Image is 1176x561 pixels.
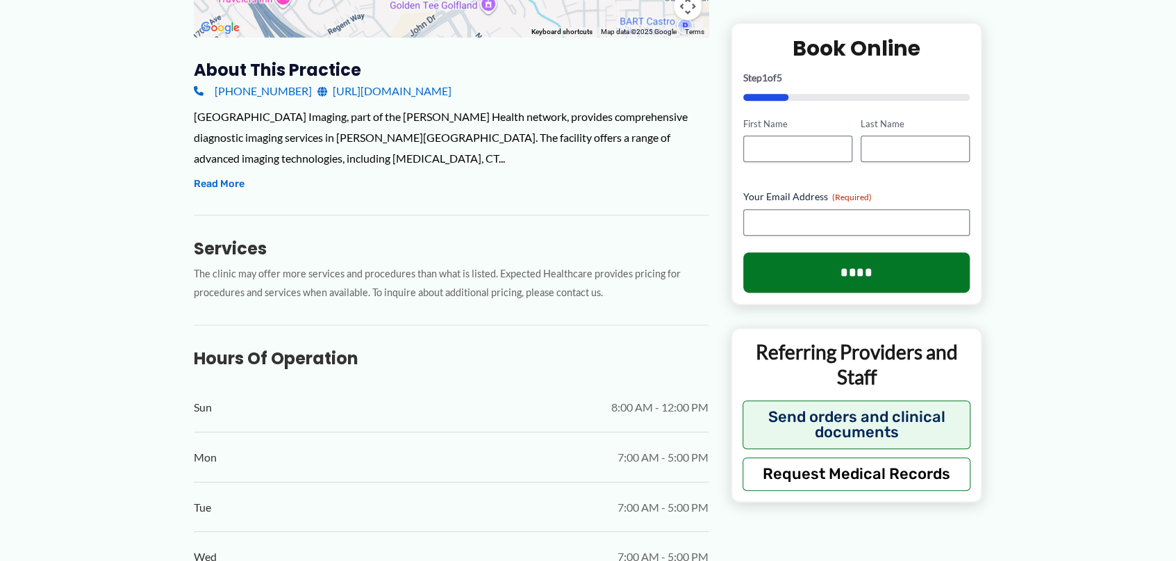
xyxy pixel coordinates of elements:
[531,27,593,37] button: Keyboard shortcuts
[743,73,970,83] p: Step of
[743,340,971,391] p: Referring Providers and Staff
[194,265,709,302] p: The clinic may offer more services and procedures than what is listed. Expected Healthcare provid...
[743,400,971,449] button: Send orders and clinical documents
[743,190,970,204] label: Your Email Address
[194,81,312,101] a: [PHONE_NUMBER]
[197,19,243,37] a: Open this area in Google Maps (opens a new window)
[743,117,852,131] label: First Name
[194,238,709,259] h3: Services
[194,59,709,81] h3: About this practice
[194,497,211,518] span: Tue
[777,72,782,83] span: 5
[743,457,971,491] button: Request Medical Records
[194,447,217,468] span: Mon
[197,19,243,37] img: Google
[601,28,677,35] span: Map data ©2025 Google
[194,106,709,168] div: [GEOGRAPHIC_DATA] Imaging, part of the [PERSON_NAME] Health network, provides comprehensive diagn...
[618,497,709,518] span: 7:00 AM - 5:00 PM
[685,28,704,35] a: Terms (opens in new tab)
[194,348,709,369] h3: Hours of Operation
[743,35,970,62] h2: Book Online
[611,397,709,418] span: 8:00 AM - 12:00 PM
[861,117,970,131] label: Last Name
[832,193,872,203] span: (Required)
[194,397,212,418] span: Sun
[317,81,452,101] a: [URL][DOMAIN_NAME]
[762,72,768,83] span: 1
[194,176,245,193] button: Read More
[618,447,709,468] span: 7:00 AM - 5:00 PM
